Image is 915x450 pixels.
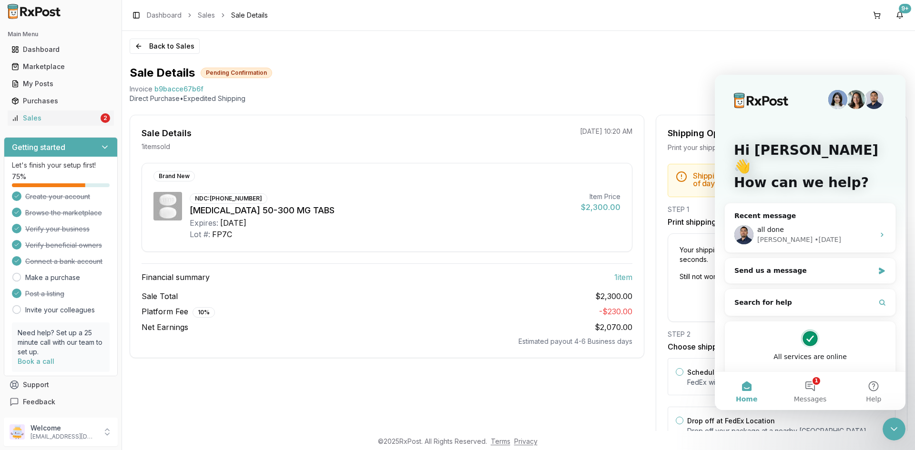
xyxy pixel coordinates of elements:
[580,127,632,136] p: [DATE] 10:20 AM
[142,321,188,333] span: Net Earnings
[8,41,114,58] a: Dashboard
[130,94,907,103] p: Direct Purchase • Expedited Shipping
[4,4,65,19] img: RxPost Logo
[220,217,246,229] div: [DATE]
[147,10,268,20] nav: breadcrumb
[153,192,182,220] img: Dovato 50-300 MG TABS
[668,205,895,214] div: STEP 1
[25,192,90,201] span: Create your account
[25,289,64,299] span: Post a listing
[581,192,620,201] div: Item Price
[680,272,884,281] p: Still not working? for help.
[212,229,232,240] div: FP7C
[595,322,632,332] span: $2,070.00
[190,217,218,229] div: Expires:
[142,337,632,346] div: Estimated payout 4-6 Business days
[25,257,102,266] span: Connect a bank account
[23,397,55,407] span: Feedback
[668,216,895,228] h3: Print shipping label & packing slip.
[8,75,114,92] a: My Posts
[4,393,118,410] button: Feedback
[581,201,620,213] div: $2,300.00
[193,307,215,318] div: 10 %
[11,79,110,89] div: My Posts
[4,59,118,74] button: Marketplace
[883,418,905,440] iframe: Intercom live chat
[4,93,118,109] button: Purchases
[687,426,887,445] p: Drop off your package at a nearby [GEOGRAPHIC_DATA] location by [DATE] .
[680,245,884,264] p: Your shipping label is almost ready! Try refreshing in a few seconds.
[4,42,118,57] button: Dashboard
[142,306,215,318] span: Platform Fee
[899,4,911,13] div: 9+
[668,143,895,152] div: Print your shipping label and choose how to send your package
[668,341,895,352] h3: Choose shipping method
[8,110,114,127] a: Sales2
[101,113,110,123] div: 2
[11,45,110,54] div: Dashboard
[142,142,170,151] p: 1 item sold
[8,58,114,75] a: Marketplace
[190,229,210,240] div: Lot #:
[687,378,887,387] p: FedEx will pickup your package from your location
[8,92,114,110] a: Purchases
[147,10,182,20] a: Dashboard
[25,273,80,282] a: Make a purchase
[12,160,110,170] p: Let's finish your setup first!
[130,84,152,94] div: Invoice
[687,417,775,425] label: Drop off at FedEx Location
[25,240,102,250] span: Verify beneficial owners
[25,208,102,218] span: Browse the marketplace
[687,368,764,376] label: Schedule FedEx pickup
[599,307,632,316] span: - $230.00
[11,113,99,123] div: Sales
[153,171,195,181] div: Brand New
[12,141,65,153] h3: Getting started
[491,437,510,445] a: Terms
[142,271,210,283] span: Financial summary
[693,172,887,187] h5: Shipping Deadline - Your package must be shipped end of day [DATE] .
[30,423,97,433] p: Welcome
[892,8,907,23] button: 9+
[11,62,110,71] div: Marketplace
[130,65,195,80] h1: Sale Details
[4,110,118,126] button: Sales2
[8,30,114,38] h2: Main Menu
[231,10,268,20] span: Sale Details
[18,357,54,365] a: Book a call
[4,376,118,393] button: Support
[514,437,538,445] a: Privacy
[142,127,192,140] div: Sale Details
[130,39,200,54] button: Back to Sales
[25,224,90,234] span: Verify your business
[25,305,95,315] a: Invite your colleagues
[142,290,178,302] span: Sale Total
[614,271,632,283] span: 1 item
[190,204,573,217] div: [MEDICAL_DATA] 50-300 MG TABS
[10,424,25,440] img: User avatar
[198,10,215,20] a: Sales
[30,433,97,440] p: [EMAIL_ADDRESS][DOMAIN_NAME]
